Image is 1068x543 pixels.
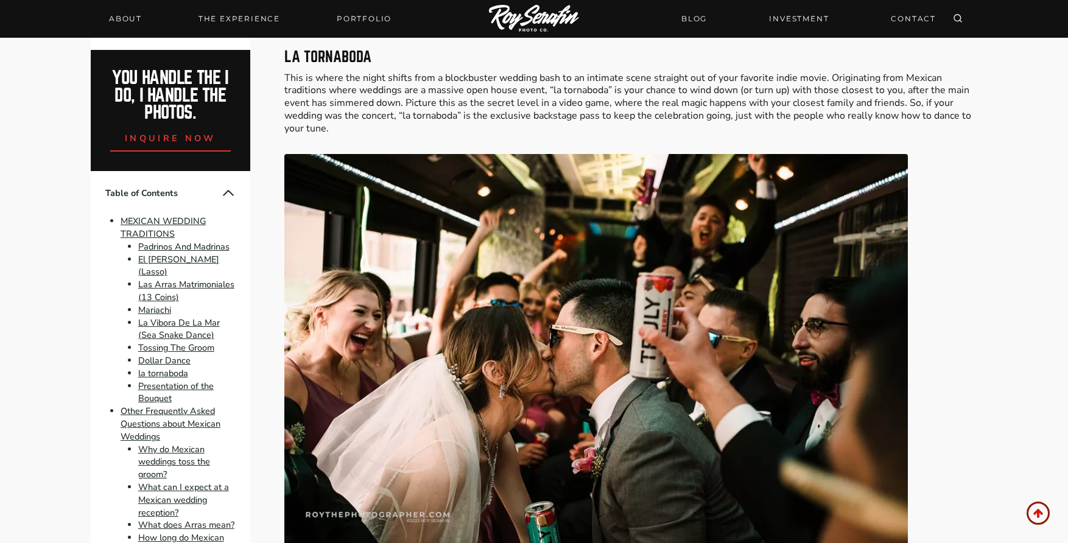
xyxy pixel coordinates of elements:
a: THE EXPERIENCE [191,10,287,27]
a: la tornaboda [138,367,188,379]
button: View Search Form [949,10,966,27]
a: INVESTMENT [762,8,836,29]
h3: la tornaboda [284,50,977,65]
button: Collapse Table of Contents [221,186,236,200]
nav: Secondary Navigation [674,8,943,29]
span: inquire now [125,132,216,144]
a: BLOG [674,8,714,29]
nav: Primary Navigation [102,10,399,27]
h2: You handle the i do, I handle the photos. [104,69,237,122]
a: El [PERSON_NAME] (Lasso) [138,253,219,278]
a: Portfolio [329,10,399,27]
a: Scroll to top [1027,502,1050,525]
a: What can I expect at a Mexican wedding reception? [138,481,229,519]
a: La Vibora De La Mar (Sea Snake Dance) [138,317,220,342]
a: Dollar Dance [138,354,191,366]
a: MEXICAN WEDDING TRADITIONS [121,215,206,240]
img: Logo of Roy Serafin Photo Co., featuring stylized text in white on a light background, representi... [489,5,579,33]
a: What does Arras mean? [138,519,234,531]
p: This is where the night shifts from a blockbuster wedding bash to an intimate scene straight out ... [284,72,977,135]
a: inquire now [110,122,231,152]
a: Mariachi [138,304,171,316]
a: Padrinos And Madrinas [138,240,230,253]
a: Tossing The Groom [138,342,214,354]
a: About [102,10,149,27]
a: Las Arras Matrimoniales (13 Coins) [138,278,234,303]
a: Presentation of the Bouquet [138,380,214,405]
a: Other Frequently Asked Questions about Mexican Weddings [121,405,220,443]
a: Why do Mexican weddings toss the groom? [138,443,210,481]
span: Table of Contents [105,187,221,200]
a: CONTACT [884,8,943,29]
